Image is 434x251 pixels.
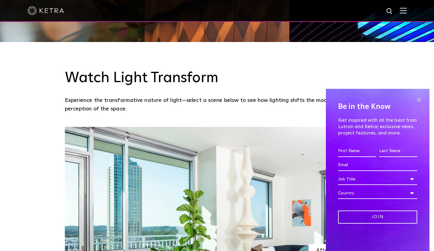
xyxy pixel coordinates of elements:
[27,6,64,15] img: ketra-logo-2019-white
[379,145,417,157] input: Last Name
[338,187,417,199] div: Country
[65,96,366,113] p: Experience the transformative nature of light—select a scene below to see how lighting shifts the...
[338,159,417,171] input: Email
[338,145,376,157] input: First Name
[65,69,369,87] h3: Watch Light Transform
[338,101,417,113] h4: Be in the Know
[338,211,417,224] input: Join
[386,8,393,15] img: search icon
[338,173,417,185] div: Job Title
[400,8,407,13] img: Hamburger%20Nav.svg
[338,117,417,136] p: Get inspired with all the best from Lutron and Ketra: exclusive news, project features, and more.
